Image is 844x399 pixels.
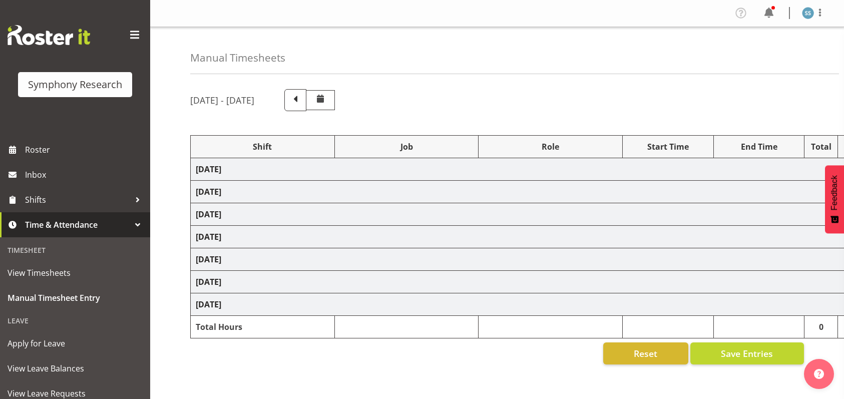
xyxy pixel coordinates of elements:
img: help-xxl-2.png [814,369,824,379]
span: Apply for Leave [8,336,143,351]
span: View Leave Balances [8,361,143,376]
span: Reset [634,347,657,360]
div: Job [340,141,474,153]
div: Start Time [628,141,708,153]
span: Time & Attendance [25,217,130,232]
span: Shifts [25,192,130,207]
div: Shift [196,141,329,153]
span: Inbox [25,167,145,182]
div: Leave [3,310,148,331]
h4: Manual Timesheets [190,52,285,64]
a: View Timesheets [3,260,148,285]
a: Manual Timesheet Entry [3,285,148,310]
span: Manual Timesheet Entry [8,290,143,305]
td: Total Hours [191,316,335,338]
div: Timesheet [3,240,148,260]
span: Feedback [830,175,839,210]
a: Apply for Leave [3,331,148,356]
a: View Leave Balances [3,356,148,381]
button: Save Entries [690,342,804,364]
button: Reset [603,342,688,364]
div: Role [484,141,617,153]
span: View Timesheets [8,265,143,280]
td: 0 [804,316,838,338]
img: shane-shaw-williams1936.jpg [802,7,814,19]
div: Total [809,141,832,153]
div: End Time [719,141,799,153]
span: Roster [25,142,145,157]
h5: [DATE] - [DATE] [190,95,254,106]
img: Rosterit website logo [8,25,90,45]
button: Feedback - Show survey [825,165,844,233]
div: Symphony Research [28,77,122,92]
span: Save Entries [721,347,773,360]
